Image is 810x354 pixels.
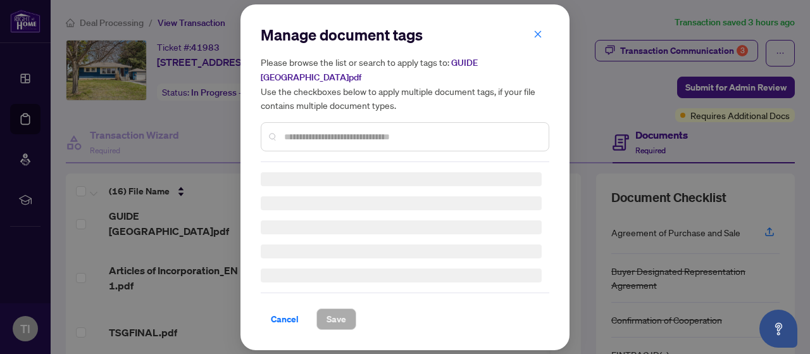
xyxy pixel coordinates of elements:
span: Cancel [271,309,299,329]
button: Save [316,308,356,330]
h5: Please browse the list or search to apply tags to: Use the checkboxes below to apply multiple doc... [261,55,549,112]
button: Open asap [759,310,797,348]
h2: Manage document tags [261,25,549,45]
span: close [533,29,542,38]
span: GUIDE [GEOGRAPHIC_DATA]pdf [261,57,478,83]
button: Cancel [261,308,309,330]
